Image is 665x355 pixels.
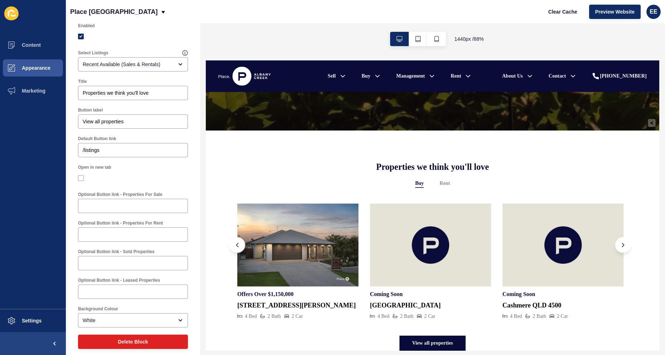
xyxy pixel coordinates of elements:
a: Rent [278,14,290,22]
img: Listing image [36,163,174,257]
button: Delete Block [78,335,188,349]
label: Button label [78,107,103,113]
a: [PHONE_NUMBER] [439,14,501,22]
button: Clear Cache [542,5,583,19]
label: Title [78,79,87,84]
div: [PHONE_NUMBER] [448,14,501,22]
label: Open in new tab [78,164,111,170]
div: open menu [78,57,188,72]
button: Preview Website [589,5,641,19]
label: Default Button link [78,136,116,142]
a: [GEOGRAPHIC_DATA] [186,273,267,282]
label: Select Listings [78,50,108,56]
p: 4 Bed [44,286,58,295]
p: 2 Car [248,286,261,295]
p: 2 Bath [372,286,387,295]
button: Rent [266,135,277,145]
a: Cashmere QLD 4500 [337,273,404,282]
a: Sell [139,14,147,22]
p: Coming Soon [186,261,224,270]
p: 4 Bed [195,286,209,295]
a: Contact [390,14,409,22]
a: About Us [337,14,360,22]
h2: Properties we think you'll love [110,115,406,127]
p: Coming Soon [337,261,374,270]
label: Optional Button link - Properties For Rent [78,220,163,226]
p: 4 Bed [346,286,359,295]
p: 2 Bath [70,286,86,295]
label: Optional Button link - Sold Properties [78,249,155,255]
span: EE [650,8,657,15]
label: Optional Button link - Leased Properties [78,277,160,283]
label: Optional Button link - Properties For Sale [78,192,162,197]
img: Listing image [337,163,475,257]
p: 2 Bath [221,286,236,295]
span: Clear Cache [548,8,577,15]
p: Place [GEOGRAPHIC_DATA] [70,3,157,21]
p: 2 Car [399,286,412,295]
label: Background Colour [78,306,118,312]
img: Listing image [186,163,324,257]
div: Scroll [3,43,513,75]
a: Management [217,14,249,22]
span: Delete Block [118,338,148,345]
img: Place - Albany Creek [14,7,74,29]
a: Buy [177,14,187,22]
button: Buy [238,135,248,145]
div: open menu [78,313,188,327]
label: Enabled [78,23,95,29]
span: 1440 px / 88 % [455,35,484,43]
a: [STREET_ADDRESS][PERSON_NAME] [36,273,170,282]
p: Offers Over $1,150,000 [36,261,100,270]
span: Preview Website [595,8,635,15]
p: 2 Car [98,286,110,295]
a: View all properties [220,313,295,330]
